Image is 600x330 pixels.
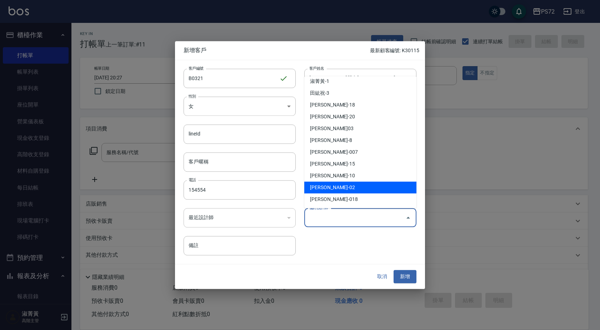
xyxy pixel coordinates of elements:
[304,182,416,193] li: [PERSON_NAME]-02
[189,177,196,182] label: 電話
[304,158,416,170] li: [PERSON_NAME]-15
[189,65,204,71] label: 客戶編號
[184,97,296,116] div: 女
[304,123,416,134] li: [PERSON_NAME]03
[304,99,416,111] li: [PERSON_NAME]-18
[304,75,416,87] li: 淑菁黃-1
[370,47,419,54] p: 最新顧客編號: K30115
[189,93,196,99] label: 性別
[371,270,394,284] button: 取消
[304,170,416,182] li: [PERSON_NAME]-10
[304,111,416,123] li: [PERSON_NAME]-20
[184,47,370,54] span: 新增客戶
[304,134,416,146] li: [PERSON_NAME]-8
[394,270,416,284] button: 新增
[402,212,414,223] button: Close
[304,193,416,205] li: [PERSON_NAME]-018
[304,87,416,99] li: 田紘祝-3
[304,146,416,158] li: [PERSON_NAME]-007
[309,65,324,71] label: 客戶姓名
